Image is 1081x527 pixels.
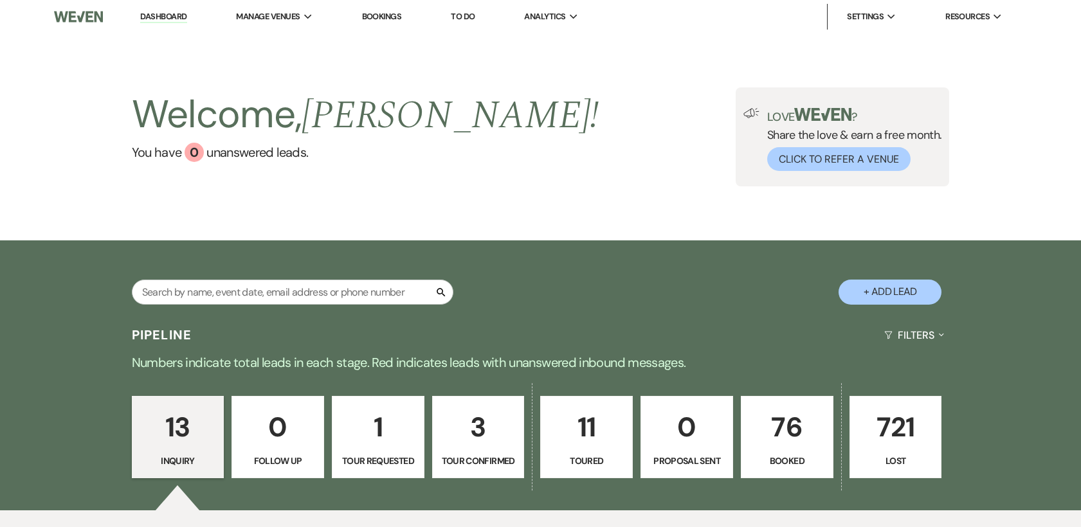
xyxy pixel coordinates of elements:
[847,10,884,23] span: Settings
[767,108,942,123] p: Love ?
[340,454,416,468] p: Tour Requested
[54,3,103,30] img: Weven Logo
[140,406,216,449] p: 13
[749,406,825,449] p: 76
[232,396,324,478] a: 0Follow Up
[132,396,224,478] a: 13Inquiry
[849,396,942,478] a: 721Lost
[240,406,316,449] p: 0
[432,396,525,478] a: 3Tour Confirmed
[549,406,624,449] p: 11
[540,396,633,478] a: 11Toured
[132,87,599,143] h2: Welcome,
[140,11,186,23] a: Dashboard
[236,10,300,23] span: Manage Venues
[140,454,216,468] p: Inquiry
[743,108,759,118] img: loud-speaker-illustration.svg
[240,454,316,468] p: Follow Up
[441,406,516,449] p: 3
[879,318,949,352] button: Filters
[78,352,1004,373] p: Numbers indicate total leads in each stage. Red indicates leads with unanswered inbound messages.
[549,454,624,468] p: Toured
[858,406,934,449] p: 721
[858,454,934,468] p: Lost
[741,396,833,478] a: 76Booked
[340,406,416,449] p: 1
[132,143,599,162] a: You have 0 unanswered leads.
[185,143,204,162] div: 0
[332,396,424,478] a: 1Tour Requested
[524,10,565,23] span: Analytics
[767,147,911,171] button: Click to Refer a Venue
[302,86,599,145] span: [PERSON_NAME] !
[839,280,941,305] button: + Add Lead
[794,108,851,121] img: weven-logo-green.svg
[945,10,990,23] span: Resources
[441,454,516,468] p: Tour Confirmed
[649,454,725,468] p: Proposal Sent
[759,108,942,171] div: Share the love & earn a free month.
[640,396,733,478] a: 0Proposal Sent
[362,11,402,22] a: Bookings
[451,11,475,22] a: To Do
[749,454,825,468] p: Booked
[132,326,192,344] h3: Pipeline
[649,406,725,449] p: 0
[132,280,453,305] input: Search by name, event date, email address or phone number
